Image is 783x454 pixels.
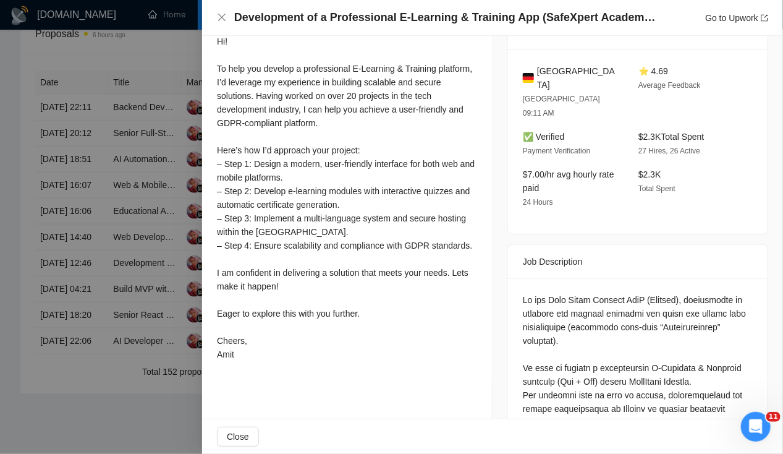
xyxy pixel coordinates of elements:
span: Average Feedback [638,81,701,90]
div: Job Description [523,245,753,278]
span: [GEOGRAPHIC_DATA] [537,64,619,92]
span: ⭐ 4.69 [638,66,668,76]
span: 24 Hours [523,198,553,207]
span: 11 [766,412,781,422]
span: [GEOGRAPHIC_DATA] 09:11 AM [523,95,600,118]
a: Go to Upworkexport [705,13,768,23]
span: 27 Hires, 26 Active [638,147,700,155]
span: Close [227,430,249,443]
img: 🇩🇪 [523,71,534,85]
span: $2.3K [638,169,661,179]
button: Close [217,12,227,23]
span: close [217,12,227,22]
span: $2.3K Total Spent [638,132,705,142]
iframe: Intercom live chat [741,412,771,442]
button: Close [217,427,259,447]
span: $7.00/hr avg hourly rate paid [523,169,614,193]
span: export [761,14,768,22]
h4: Development of a Professional E-Learning & Training App (SafeXpert Academy) – GDPR Compliant [234,10,661,25]
div: Hi! To help you develop a professional E-Learning & Training platform, I’d leverage my experience... [217,35,477,361]
span: Total Spent [638,184,675,193]
span: Payment Verification [523,147,590,155]
span: ✅ Verified [523,132,565,142]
